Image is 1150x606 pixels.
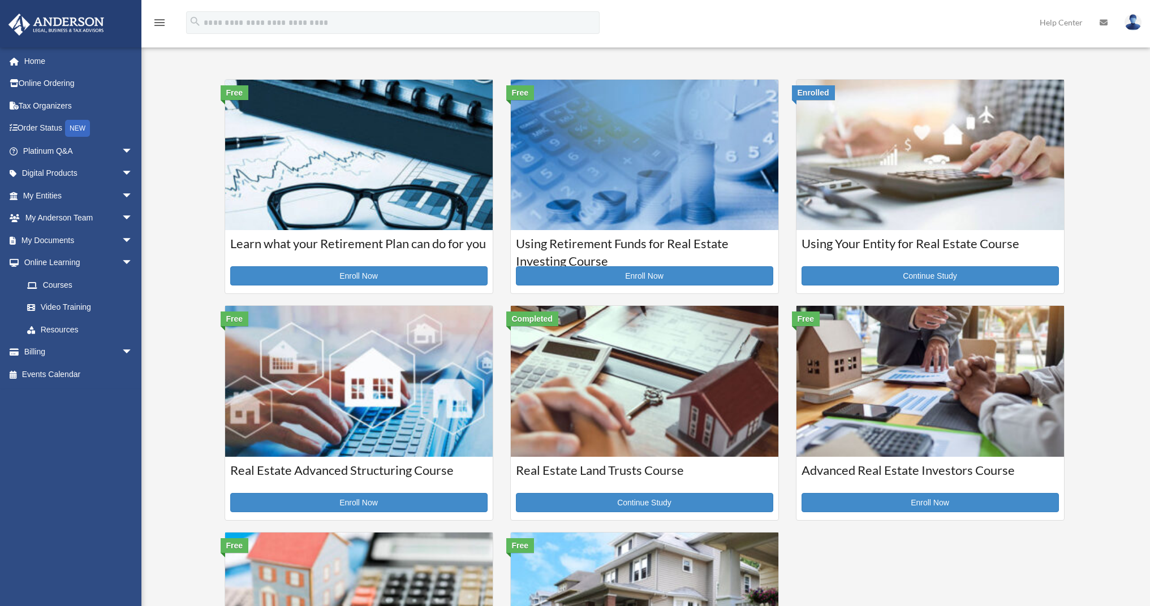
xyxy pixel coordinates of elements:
[122,207,144,230] span: arrow_drop_down
[122,341,144,364] span: arrow_drop_down
[8,140,150,162] a: Platinum Q&Aarrow_drop_down
[153,20,166,29] a: menu
[189,15,201,28] i: search
[506,311,558,326] div: Completed
[122,140,144,163] span: arrow_drop_down
[122,229,144,252] span: arrow_drop_down
[153,16,166,29] i: menu
[506,85,535,100] div: Free
[802,235,1059,263] h3: Using Your Entity for Real Estate Course
[16,296,150,319] a: Video Training
[8,117,150,140] a: Order StatusNEW
[122,162,144,185] span: arrow_drop_down
[230,235,488,263] h3: Learn what your Retirement Plan can do for you
[8,207,150,230] a: My Anderson Teamarrow_drop_down
[516,462,773,490] h3: Real Estate Land Trusts Course
[802,462,1059,490] h3: Advanced Real Estate Investors Course
[8,341,150,363] a: Billingarrow_drop_down
[802,266,1059,285] a: Continue Study
[8,229,150,252] a: My Documentsarrow_drop_down
[516,266,773,285] a: Enroll Now
[221,85,249,100] div: Free
[8,50,150,72] a: Home
[230,493,488,512] a: Enroll Now
[230,462,488,490] h3: Real Estate Advanced Structuring Course
[65,120,90,137] div: NEW
[8,72,150,95] a: Online Ordering
[8,184,150,207] a: My Entitiesarrow_drop_down
[122,184,144,207] span: arrow_drop_down
[8,94,150,117] a: Tax Organizers
[221,538,249,553] div: Free
[230,266,488,285] a: Enroll Now
[1125,14,1142,31] img: User Pic
[8,252,150,274] a: Online Learningarrow_drop_down
[122,252,144,275] span: arrow_drop_down
[221,311,249,326] div: Free
[802,493,1059,512] a: Enroll Now
[16,274,144,296] a: Courses
[516,235,773,263] h3: Using Retirement Funds for Real Estate Investing Course
[792,85,835,100] div: Enrolled
[8,162,150,185] a: Digital Productsarrow_drop_down
[16,318,150,341] a: Resources
[5,14,107,36] img: Anderson Advisors Platinum Portal
[792,311,820,326] div: Free
[506,538,535,553] div: Free
[516,493,773,512] a: Continue Study
[8,363,150,386] a: Events Calendar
